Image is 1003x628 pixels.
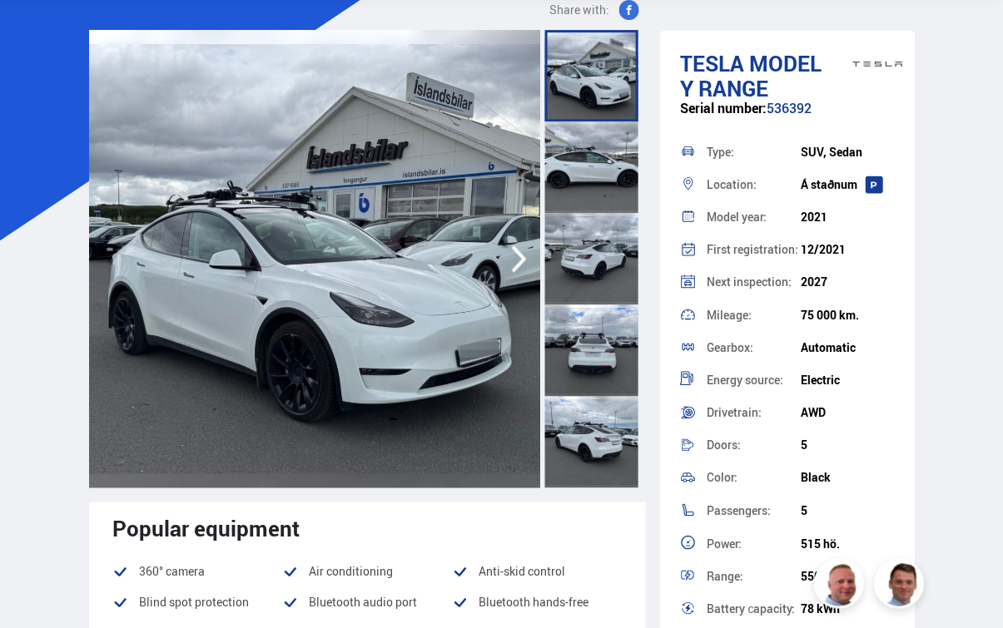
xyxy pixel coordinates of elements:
[800,601,894,615] div: 78 kWh
[452,561,622,581] li: Anti-skid control
[800,406,894,419] div: AWD
[800,309,894,322] div: 75 000 km.
[706,309,800,321] div: Mileage:
[800,537,894,550] div: 515 hö.
[706,146,800,158] div: Type:
[800,438,894,452] div: 5
[706,407,800,418] div: Drivetrain:
[706,537,800,549] div: Power:
[112,561,282,581] li: 360° camera
[112,591,282,611] li: Blind spot protection
[800,275,894,289] div: 2027
[800,146,894,159] div: SUV, Sedan
[706,570,800,581] div: Range:
[706,211,800,223] div: Model year:
[876,561,926,611] img: FbJEzSuNWCJXmdc-.webp
[816,561,866,611] img: siFngHWaQ9KaOqBr.png
[706,179,800,190] div: Location:
[706,439,800,451] div: Doors:
[13,7,63,57] button: Opna LiveChat spjallviðmót
[800,243,894,256] div: 12/2021
[852,43,901,85] img: brand logo
[706,602,800,614] div: Battery сapacity:
[89,30,540,487] img: 3569107.jpeg
[800,373,894,387] div: Electric
[679,99,766,117] span: Serial number:
[282,591,452,611] li: Bluetooth audio port
[679,101,894,133] div: 536392
[282,561,452,581] li: Air conditioning
[800,341,894,354] div: Automatic
[800,178,894,191] div: Á staðnum
[679,48,743,78] span: Tesla
[800,471,894,484] div: Black
[800,210,894,224] div: 2021
[706,244,800,255] div: First registration:
[112,515,623,540] div: Popular equipment
[679,48,821,103] span: Model Y RANGE
[800,569,894,582] div: 550 km
[706,342,800,354] div: Gearbox:
[800,504,894,517] div: 5
[452,591,622,611] li: Bluetooth hands-free
[706,505,800,517] div: Passengers:
[706,374,800,386] div: Energy source:
[706,472,800,483] div: Color:
[706,276,800,288] div: Next inspection:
